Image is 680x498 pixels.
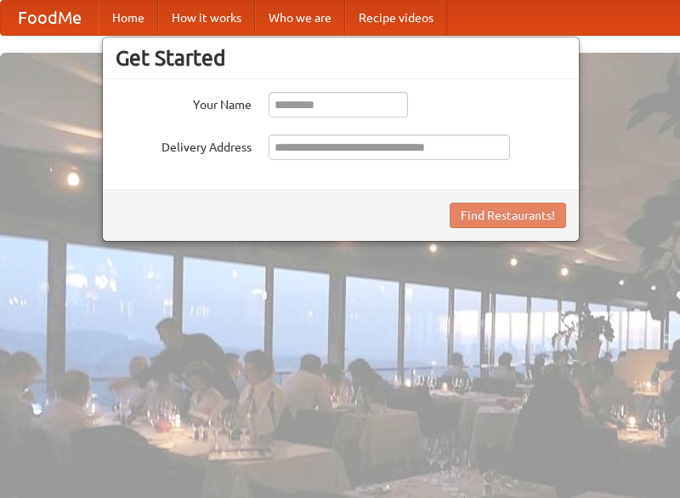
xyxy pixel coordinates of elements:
button: Find Restaurants! [450,203,566,228]
label: Delivery Address [116,135,252,156]
h3: Get Started [116,45,566,71]
a: Home [99,1,158,35]
a: How it works [158,1,255,35]
a: Recipe videos [345,1,447,35]
label: Your Name [116,92,252,113]
a: FoodMe [1,1,99,35]
a: Who we are [255,1,345,35]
